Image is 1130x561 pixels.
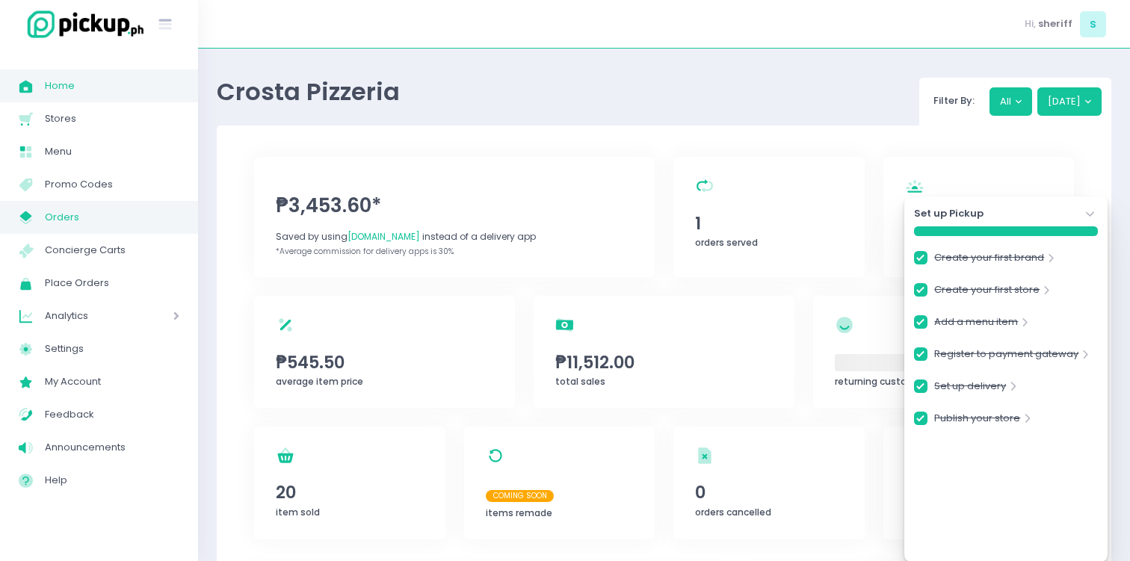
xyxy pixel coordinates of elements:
span: Orders [45,208,179,227]
span: Crosta Pizzeria [217,75,400,108]
a: Set up delivery [934,379,1006,399]
span: ₱545.50 [276,350,493,375]
button: [DATE] [1037,87,1102,116]
a: 0orders cancelled [673,427,865,539]
div: Saved by using instead of a delivery app [276,230,633,244]
span: Announcements [45,438,179,457]
span: total sales [555,375,605,388]
span: orders served [695,236,758,249]
span: Home [45,76,179,96]
span: item sold [276,506,320,518]
a: Publish your store [934,411,1020,431]
span: Analytics [45,306,131,326]
span: Settings [45,339,179,359]
a: Create your first brand [934,250,1044,270]
a: Add a menu item [934,314,1018,335]
span: Feedback [45,405,179,424]
span: Stores [45,109,179,128]
span: Coming Soon [486,490,555,502]
a: 20item sold [254,427,445,539]
span: *Average commission for delivery apps is 30% [276,246,454,257]
span: orders cancelled [695,506,771,518]
span: sheriff [1038,16,1072,31]
span: [DOMAIN_NAME] [348,230,420,243]
img: logo [19,8,146,40]
a: ₱545.50average item price [254,296,515,408]
a: Register to payment gateway [934,347,1078,367]
span: returning customers [835,375,930,388]
a: ‌returning customers [813,296,1074,408]
span: 20 [276,480,423,505]
span: Concierge Carts [45,241,179,260]
span: Place Orders [45,273,179,293]
span: Promo Codes [45,175,179,194]
span: ₱3,453.60* [276,191,633,220]
a: 1orders served [673,157,865,277]
span: Help [45,471,179,490]
a: 5orders [883,157,1075,277]
span: Hi, [1025,16,1036,31]
span: s [1080,11,1106,37]
span: Menu [45,142,179,161]
span: My Account [45,372,179,391]
span: items remade [486,506,552,519]
a: 0refunded orders [883,427,1075,539]
strong: Set up Pickup [914,206,984,221]
span: average item price [276,375,363,388]
a: Create your first store [934,282,1040,303]
span: 0 [695,480,842,505]
span: ₱11,512.00 [555,350,773,375]
span: Filter By: [929,93,980,108]
button: All [989,87,1033,116]
span: ‌ [835,354,1052,371]
span: 1 [695,211,842,236]
a: ₱11,512.00total sales [534,296,794,408]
